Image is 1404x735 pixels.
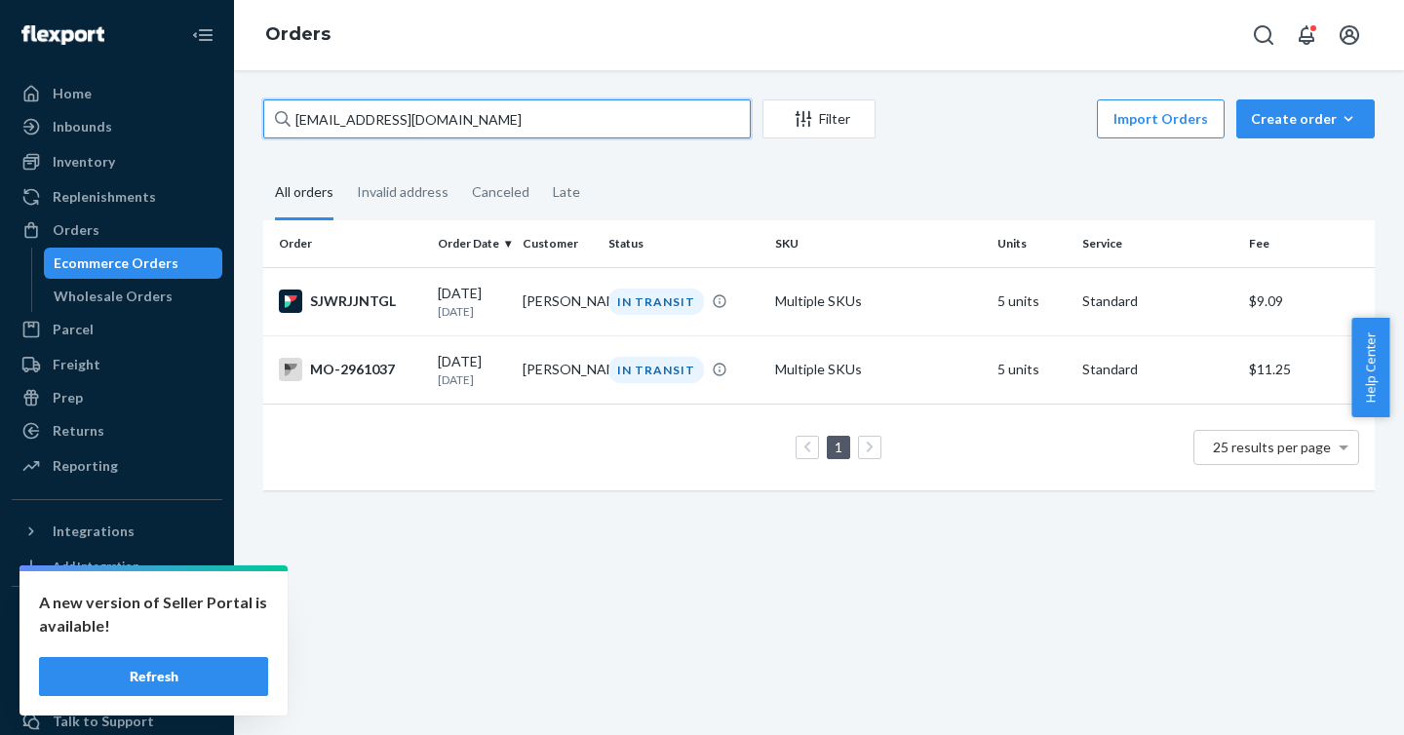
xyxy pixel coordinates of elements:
button: Create order [1236,99,1375,138]
div: MO-2961037 [279,358,422,381]
button: Open account menu [1330,16,1369,55]
th: Units [990,220,1074,267]
a: Inbounds [12,111,222,142]
td: 5 units [990,267,1074,335]
td: [PERSON_NAME] [515,267,600,335]
div: All orders [275,167,333,220]
button: Refresh [39,657,268,696]
p: [DATE] [438,303,507,320]
div: Filter [763,109,875,129]
a: Returns [12,415,222,446]
div: Orders [53,220,99,240]
div: Inbounds [53,117,112,136]
a: Orders [12,214,222,246]
button: Open Search Box [1244,16,1283,55]
div: IN TRANSIT [608,357,704,383]
th: Order Date [430,220,515,267]
p: Standard [1082,291,1233,311]
a: Prep [12,382,222,413]
a: Orders [265,23,331,45]
div: Freight [53,355,100,374]
div: Invalid address [357,167,448,217]
div: IN TRANSIT [608,289,704,315]
a: Replenishments [12,181,222,213]
a: Parcel [12,314,222,345]
a: Page 1 is your current page [831,439,846,455]
a: Wholesale Orders [44,281,223,312]
a: Inventory [12,146,222,177]
div: [DATE] [438,284,507,320]
button: Filter [762,99,876,138]
button: Help Center [1351,318,1389,417]
a: Reporting [12,450,222,482]
div: Add Integration [53,558,139,574]
button: Fast Tags [12,602,222,634]
div: Inventory [53,152,115,172]
div: SJWRJJNTGL [279,290,422,313]
a: Ecommerce Orders [44,248,223,279]
a: Home [12,78,222,109]
td: $11.25 [1241,335,1375,404]
p: A new version of Seller Portal is available! [39,591,268,638]
a: Settings [12,673,222,704]
td: Multiple SKUs [767,335,990,404]
div: Canceled [472,167,529,217]
div: Wholesale Orders [54,287,173,306]
p: [DATE] [438,371,507,388]
ol: breadcrumbs [250,7,346,63]
th: Order [263,220,430,267]
a: Freight [12,349,222,380]
div: Integrations [53,522,135,541]
p: Standard [1082,360,1233,379]
th: Fee [1241,220,1375,267]
span: 25 results per page [1213,439,1331,455]
a: Add Fast Tag [12,641,222,665]
div: Replenishments [53,187,156,207]
img: Flexport logo [21,25,104,45]
div: Create order [1251,109,1360,129]
div: Home [53,84,92,103]
input: Search orders [263,99,751,138]
div: [DATE] [438,352,507,388]
div: Ecommerce Orders [54,253,178,273]
a: Add Integration [12,555,222,578]
div: Parcel [53,320,94,339]
th: SKU [767,220,990,267]
div: Reporting [53,456,118,476]
button: Open notifications [1287,16,1326,55]
th: Service [1074,220,1241,267]
button: Close Navigation [183,16,222,55]
div: Late [553,167,580,217]
div: Prep [53,388,83,407]
button: Integrations [12,516,222,547]
div: Returns [53,421,104,441]
button: Import Orders [1097,99,1225,138]
div: Customer [523,235,592,251]
td: Multiple SKUs [767,267,990,335]
td: 5 units [990,335,1074,404]
th: Status [601,220,767,267]
td: [PERSON_NAME] [515,335,600,404]
td: $9.09 [1241,267,1375,335]
div: Talk to Support [53,712,154,731]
